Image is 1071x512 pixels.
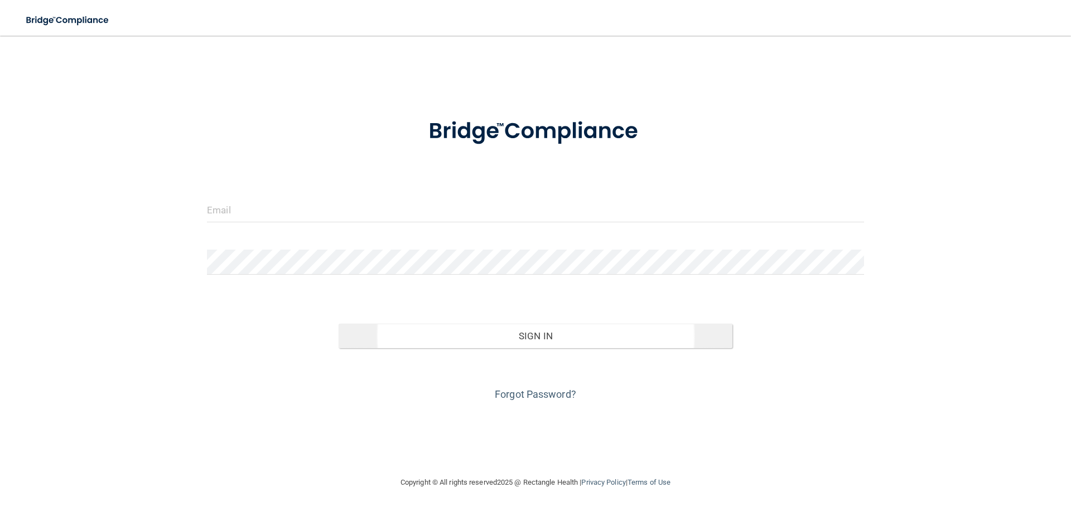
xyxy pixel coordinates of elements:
[495,388,576,400] a: Forgot Password?
[581,478,625,486] a: Privacy Policy
[207,197,864,222] input: Email
[628,478,670,486] a: Terms of Use
[339,324,733,348] button: Sign In
[17,9,119,32] img: bridge_compliance_login_screen.278c3ca4.svg
[332,465,739,500] div: Copyright © All rights reserved 2025 @ Rectangle Health | |
[406,103,665,160] img: bridge_compliance_login_screen.278c3ca4.svg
